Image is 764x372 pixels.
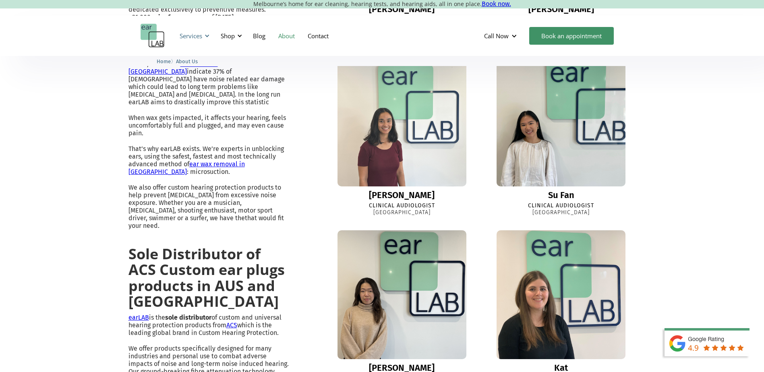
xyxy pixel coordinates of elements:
span: Home [157,58,171,64]
div: Shop [216,24,244,48]
a: Ella[PERSON_NAME]Clinical Audiologist[GEOGRAPHIC_DATA] [327,58,476,216]
a: Su FanSu FanClinical Audiologist[GEOGRAPHIC_DATA] [487,58,636,216]
span: About Us [176,58,198,64]
strong: pair of ears [151,13,185,21]
a: ear wax removal in [GEOGRAPHIC_DATA] [128,160,245,176]
a: Home [157,57,171,65]
strong: sole distributor [165,314,211,321]
a: earLAB [128,314,149,321]
div: [PERSON_NAME] [369,190,435,200]
a: About Us [176,57,198,65]
div: Services [175,24,212,48]
a: ACS [226,321,237,329]
a: Ear health in [GEOGRAPHIC_DATA] [128,60,218,75]
div: Call Now [484,32,509,40]
div: [GEOGRAPHIC_DATA] [532,209,590,216]
div: [PERSON_NAME] [369,4,435,14]
div: Shop [221,32,235,40]
div: [GEOGRAPHIC_DATA] [373,209,431,216]
img: Ella [337,58,466,186]
div: Clinical Audiologist [369,203,435,209]
a: Blog [246,24,272,48]
img: Su Fan [497,58,625,186]
div: [PERSON_NAME] [528,4,594,14]
a: home [141,24,165,48]
div: Call Now [478,24,525,48]
a: About [272,24,301,48]
li: 〉 [157,57,176,66]
a: Contact [301,24,335,48]
img: Kat [497,230,625,359]
div: Clinical Audiologist [528,203,594,209]
h2: Sole Distributor of ACS Custom ear plugs products in AUS and [GEOGRAPHIC_DATA] [128,246,289,310]
div: Services [180,32,202,40]
div: Su Fan [548,190,574,200]
img: Sharon [337,230,466,359]
a: Book an appointment [529,27,614,45]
